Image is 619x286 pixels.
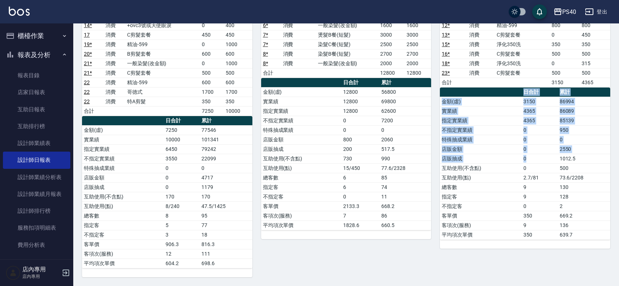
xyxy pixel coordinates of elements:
td: 4365 [522,106,557,116]
td: 0 [164,182,200,192]
td: 2500 [378,40,405,49]
td: 消費 [467,68,495,78]
td: C剪髮套餐 [495,68,550,78]
td: 指定客 [440,192,522,201]
td: 店販抽成 [261,144,342,154]
td: 店販金額 [82,173,164,182]
td: 金額(虛) [82,125,164,135]
td: 600 [224,49,252,59]
a: 服務扣項明細表 [3,219,70,236]
td: 350 [522,230,557,239]
a: 費用分析表 [3,237,70,253]
td: 金額(虛) [261,87,342,97]
table: a dense table [82,116,252,268]
td: 668.2 [379,201,431,211]
td: 0 [522,163,557,173]
th: 累計 [379,78,431,88]
td: 消費 [467,40,495,49]
a: 22 [84,79,90,85]
td: 77546 [200,125,252,135]
td: 0 [550,30,580,40]
td: 47.5/1425 [200,201,252,211]
td: 合計 [82,106,104,116]
td: 1000 [224,40,252,49]
td: 101341 [200,135,252,144]
td: 315 [580,59,610,68]
td: 3150 [522,97,557,106]
td: 73.6/2208 [558,173,610,182]
td: 2.7/81 [522,173,557,182]
td: 18 [200,230,252,239]
td: 500 [200,68,224,78]
td: 500 [224,68,252,78]
p: 店內專用 [22,273,60,280]
td: 精油-599 [125,78,200,87]
td: 86089 [558,106,610,116]
td: 8/240 [164,201,200,211]
td: 86 [379,211,431,220]
td: 9 [522,220,557,230]
h5: 店內專用 [22,266,60,273]
td: 12800 [341,87,379,97]
td: 450 [224,30,252,40]
td: 3000 [378,30,405,40]
td: 不指定實業績 [440,125,522,135]
td: 2000 [378,59,405,68]
td: 660.5 [379,220,431,230]
td: 0 [200,59,224,68]
td: 特殊抽成業績 [261,125,342,135]
button: 櫃檯作業 [3,26,70,45]
td: 4717 [200,173,252,182]
td: 130 [558,182,610,192]
td: 2550 [558,144,610,154]
td: 500 [580,68,610,78]
td: 消費 [467,21,495,30]
td: 特殊抽成業績 [82,163,164,173]
td: 56800 [379,87,431,97]
td: 淨化350洗 [495,40,550,49]
td: 實業績 [261,97,342,106]
td: 哥德式 [125,87,200,97]
td: 0 [379,125,431,135]
td: 客單價 [261,201,342,211]
td: 消費 [467,49,495,59]
td: 77.6/2328 [379,163,431,173]
td: 0 [164,163,200,173]
td: 639.7 [558,230,610,239]
td: 7250 [200,106,224,116]
td: 指定客 [82,220,164,230]
td: 不指定實業績 [261,116,342,125]
td: 5 [164,220,200,230]
td: 消費 [104,68,125,78]
img: Person [6,265,21,280]
a: 互助日報表 [3,101,70,118]
td: 合計 [440,78,467,87]
a: 設計師業績月報表 [3,186,70,203]
td: 0 [558,135,610,144]
td: 12 [164,249,200,259]
td: 客項次(服務) [261,211,342,220]
td: 特殊抽成業績 [440,135,522,144]
td: 店販抽成 [440,154,522,163]
td: 一般染髮(改金額) [125,59,200,68]
td: 消費 [104,49,125,59]
td: C剪髮套餐 [125,68,200,78]
td: 7200 [379,116,431,125]
button: 報表及分析 [3,45,70,64]
td: 12800 [341,106,379,116]
td: 350 [522,211,557,220]
td: 6 [341,173,379,182]
td: 客項次(服務) [440,220,522,230]
td: 2133.3 [341,201,379,211]
td: 實業績 [82,135,164,144]
td: 消費 [104,78,125,87]
td: 77 [200,220,252,230]
a: 設計師業績表 [3,135,70,152]
td: 消費 [104,21,125,30]
th: 日合計 [164,116,200,126]
td: 客單價 [440,211,522,220]
button: 登出 [582,5,610,19]
td: 精油-599 [495,21,550,30]
td: 互助使用(不含點) [440,163,522,173]
td: 消費 [104,40,125,49]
